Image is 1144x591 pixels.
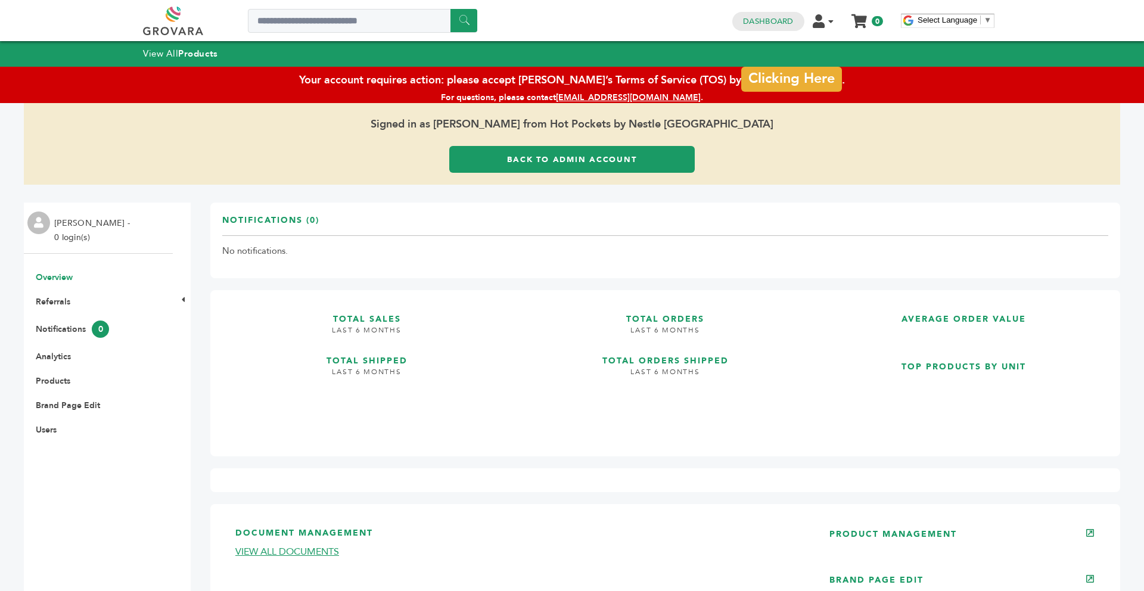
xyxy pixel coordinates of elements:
[521,325,810,344] h4: LAST 6 MONTHS
[36,324,109,335] a: Notifications0
[980,15,981,24] span: ​
[36,424,57,436] a: Users
[853,11,866,23] a: My Cart
[36,272,73,283] a: Overview
[24,103,1120,146] span: Signed in as [PERSON_NAME] from Hot Pockets by Nestle [GEOGRAPHIC_DATA]
[829,528,957,540] a: PRODUCT MANAGEMENT
[222,344,511,367] h3: TOTAL SHIPPED
[178,48,217,60] strong: Products
[984,15,991,24] span: ▼
[222,214,319,235] h3: Notifications (0)
[819,350,1108,435] a: TOP PRODUCTS BY UNIT
[819,302,1108,325] h3: AVERAGE ORDER VALUE
[521,344,810,367] h3: TOTAL ORDERS SHIPPED
[521,367,810,386] h4: LAST 6 MONTHS
[248,9,477,33] input: Search a product or brand...
[521,302,810,435] a: TOTAL ORDERS LAST 6 MONTHS TOTAL ORDERS SHIPPED LAST 6 MONTHS
[222,302,511,325] h3: TOTAL SALES
[743,16,793,27] a: Dashboard
[235,527,794,546] h3: DOCUMENT MANAGEMENT
[54,216,133,245] li: [PERSON_NAME] - 0 login(s)
[36,351,71,362] a: Analytics
[521,302,810,325] h3: TOTAL ORDERS
[92,321,109,338] span: 0
[27,211,50,234] img: profile.png
[222,236,1108,267] td: No notifications.
[235,545,339,558] a: VIEW ALL DOCUMENTS
[36,400,100,411] a: Brand Page Edit
[36,296,70,307] a: Referrals
[222,302,511,435] a: TOTAL SALES LAST 6 MONTHS TOTAL SHIPPED LAST 6 MONTHS
[449,146,695,173] a: Back to Admin Account
[819,302,1108,340] a: AVERAGE ORDER VALUE
[829,574,924,586] a: BRAND PAGE EDIT
[556,92,701,103] a: [EMAIL_ADDRESS][DOMAIN_NAME]
[872,16,883,26] span: 0
[819,350,1108,373] h3: TOP PRODUCTS BY UNIT
[222,367,511,386] h4: LAST 6 MONTHS
[918,15,991,24] a: Select Language​
[918,15,977,24] span: Select Language
[741,66,841,91] a: Clicking Here
[222,325,511,344] h4: LAST 6 MONTHS
[143,48,218,60] a: View AllProducts
[36,375,70,387] a: Products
